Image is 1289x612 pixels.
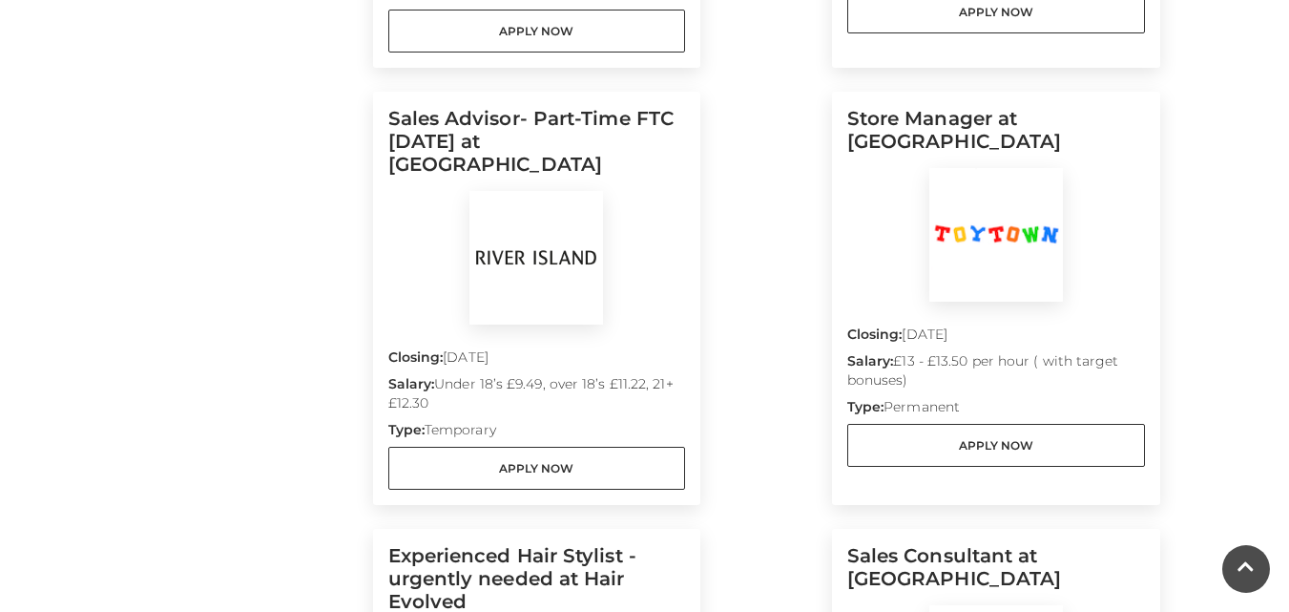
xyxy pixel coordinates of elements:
p: [DATE] [388,348,686,374]
strong: Type: [388,421,425,438]
h5: Sales Consultant at [GEOGRAPHIC_DATA] [847,544,1145,605]
a: Apply Now [847,424,1145,467]
h5: Sales Advisor- Part-Time FTC [DATE] at [GEOGRAPHIC_DATA] [388,107,686,191]
strong: Salary: [847,352,894,369]
p: £13 - £13.50 per hour ( with target bonuses) [847,351,1145,397]
a: Apply Now [388,10,686,53]
strong: Closing: [388,348,444,366]
p: Under 18’s £9.49, over 18’s £11.22, 21+ £12.30 [388,374,686,420]
p: Temporary [388,420,686,447]
p: [DATE] [847,325,1145,351]
a: Apply Now [388,447,686,490]
h5: Store Manager at [GEOGRAPHIC_DATA] [847,107,1145,168]
strong: Salary: [388,375,435,392]
p: Permanent [847,397,1145,424]
strong: Type: [847,398,884,415]
img: Toy Town [929,168,1063,302]
img: River Island [469,191,603,325]
strong: Closing: [847,326,903,343]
